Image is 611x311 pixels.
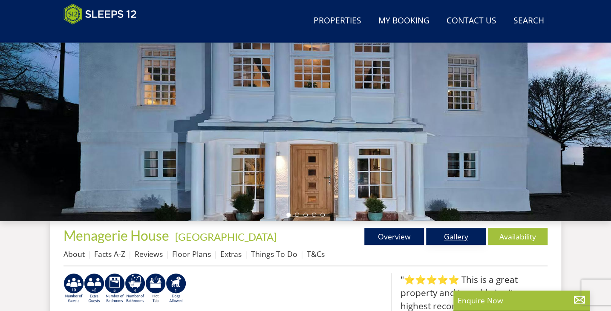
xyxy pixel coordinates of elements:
[510,12,548,31] a: Search
[84,273,104,304] img: AD_4nXeP6WuvG491uY6i5ZIMhzz1N248Ei-RkDHdxvvjTdyF2JXhbvvI0BrTCyeHgyWBEg8oAgd1TvFQIsSlzYPCTB7K21VoI...
[251,249,297,259] a: Things To Do
[175,230,277,243] a: [GEOGRAPHIC_DATA]
[220,249,242,259] a: Extras
[63,227,169,244] span: Menagerie House
[63,273,84,304] img: AD_4nXcjZZilil9957s1EuoigEc7YoL1i3omIF2Nph7BBMCC_P_Btqq1bUlBOovU15nE_hDdWFgcJsXzgNYb5VQEIxrsNeQ5U...
[135,249,163,259] a: Reviews
[307,249,325,259] a: T&Cs
[145,273,166,304] img: AD_4nXcpX5uDwed6-YChlrI2BYOgXwgg3aqYHOhRm0XfZB-YtQW2NrmeCr45vGAfVKUq4uWnc59ZmEsEzoF5o39EWARlT1ewO...
[125,273,145,304] img: AD_4nXeeKAYjkuG3a2x-X3hFtWJ2Y0qYZCJFBdSEqgvIh7i01VfeXxaPOSZiIn67hladtl6xx588eK4H21RjCP8uLcDwdSe_I...
[63,227,172,244] a: Menagerie House
[488,228,548,245] a: Availability
[172,230,277,243] span: -
[364,228,424,245] a: Overview
[63,249,85,259] a: About
[94,249,125,259] a: Facts A-Z
[63,3,137,25] img: Sleeps 12
[458,295,585,306] p: Enquire Now
[172,249,211,259] a: Floor Plans
[166,273,186,304] img: AD_4nXeEipi_F3q1Yj6bZlze3jEsUK6_7_3WtbLY1mWTnHN9JZSYYFCQEDZx02JbD7SocKMjZ8qjPHIa5G67Ebl9iTbBrBR15...
[104,273,125,304] img: AD_4nXdbpp640i7IVFfqLTtqWv0Ghs4xmNECk-ef49VdV_vDwaVrQ5kQ5qbfts81iob6kJkelLjJ-SykKD7z1RllkDxiBG08n...
[310,12,365,31] a: Properties
[426,228,486,245] a: Gallery
[443,12,500,31] a: Contact Us
[59,30,149,37] iframe: Customer reviews powered by Trustpilot
[375,12,433,31] a: My Booking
